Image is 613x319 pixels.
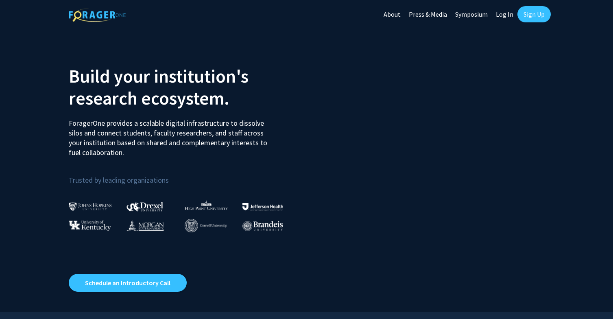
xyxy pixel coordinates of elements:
[69,112,273,157] p: ForagerOne provides a scalable digital infrastructure to dissolve silos and connect students, fac...
[69,65,301,109] h2: Build your institution's research ecosystem.
[242,203,283,211] img: Thomas Jefferson University
[69,202,112,211] img: Johns Hopkins University
[69,164,301,186] p: Trusted by leading organizations
[185,219,227,232] img: Cornell University
[69,8,126,22] img: ForagerOne Logo
[69,220,111,231] img: University of Kentucky
[185,200,228,210] img: High Point University
[127,202,163,211] img: Drexel University
[69,274,187,292] a: Opens in a new tab
[242,221,283,231] img: Brandeis University
[517,6,551,22] a: Sign Up
[127,220,164,231] img: Morgan State University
